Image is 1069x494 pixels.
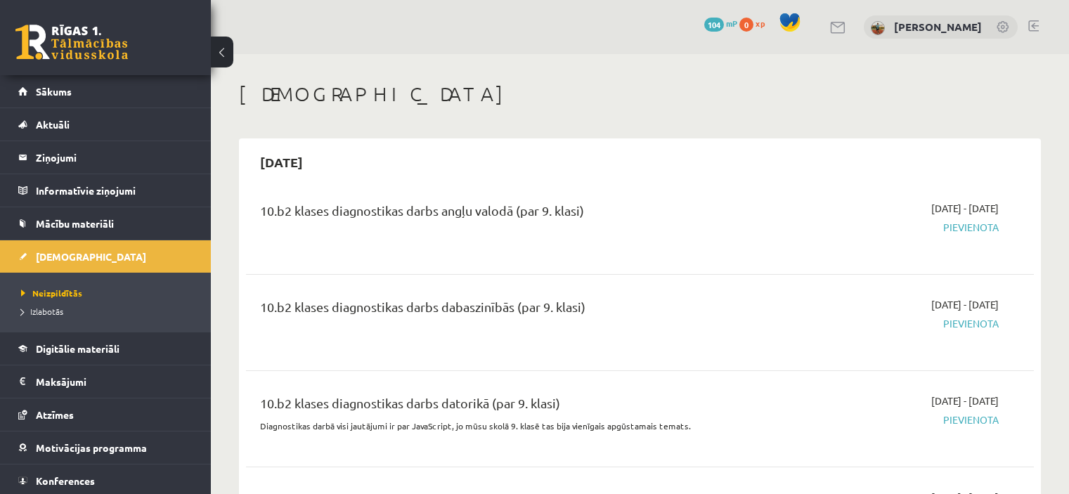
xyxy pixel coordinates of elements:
span: xp [756,18,765,29]
img: Toms Tarasovs [871,21,885,35]
legend: Ziņojumi [36,141,193,174]
h2: [DATE] [246,145,317,178]
span: 104 [704,18,724,32]
a: Izlabotās [21,305,197,318]
a: Digitālie materiāli [18,332,193,365]
span: Pievienota [767,412,999,427]
a: Mācību materiāli [18,207,193,240]
legend: Informatīvie ziņojumi [36,174,193,207]
span: Konferences [36,474,95,487]
span: 0 [739,18,753,32]
a: Atzīmes [18,398,193,431]
a: Sākums [18,75,193,108]
a: 0 xp [739,18,772,29]
span: Motivācijas programma [36,441,147,454]
span: Pievienota [767,316,999,331]
span: [DEMOGRAPHIC_DATA] [36,250,146,263]
div: 10.b2 klases diagnostikas darbs angļu valodā (par 9. klasi) [260,201,746,227]
a: Motivācijas programma [18,431,193,464]
span: Digitālie materiāli [36,342,119,355]
a: 104 mP [704,18,737,29]
span: Pievienota [767,220,999,235]
a: [PERSON_NAME] [894,20,982,34]
div: 10.b2 klases diagnostikas darbs dabaszinībās (par 9. klasi) [260,297,746,323]
a: [DEMOGRAPHIC_DATA] [18,240,193,273]
span: Sākums [36,85,72,98]
span: Mācību materiāli [36,217,114,230]
a: Rīgas 1. Tālmācības vidusskola [15,25,128,60]
div: 10.b2 klases diagnostikas darbs datorikā (par 9. klasi) [260,394,746,420]
h1: [DEMOGRAPHIC_DATA] [239,82,1041,106]
span: [DATE] - [DATE] [931,297,999,312]
a: Maksājumi [18,365,193,398]
span: Atzīmes [36,408,74,421]
span: [DATE] - [DATE] [931,394,999,408]
span: [DATE] - [DATE] [931,201,999,216]
span: mP [726,18,737,29]
span: Izlabotās [21,306,63,317]
legend: Maksājumi [36,365,193,398]
a: Aktuāli [18,108,193,141]
a: Informatīvie ziņojumi [18,174,193,207]
a: Ziņojumi [18,141,193,174]
a: Neizpildītās [21,287,197,299]
span: Aktuāli [36,118,70,131]
span: Neizpildītās [21,287,82,299]
p: Diagnostikas darbā visi jautājumi ir par JavaScript, jo mūsu skolā 9. klasē tas bija vienīgais ap... [260,420,746,432]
